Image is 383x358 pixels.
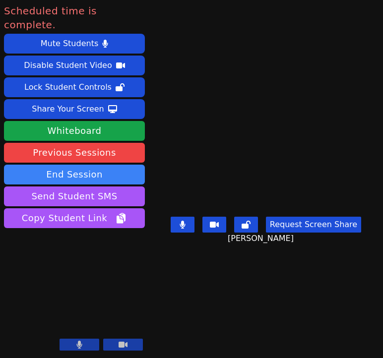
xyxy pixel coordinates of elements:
div: Share Your Screen [32,101,104,117]
button: Mute Students [4,34,145,54]
span: Copy Student Link [22,211,127,225]
button: Copy Student Link [4,208,145,228]
button: Lock Student Controls [4,77,145,97]
div: Mute Students [41,36,98,52]
div: Lock Student Controls [24,79,112,95]
button: Share Your Screen [4,99,145,119]
a: Previous Sessions [4,143,145,163]
button: Send Student SMS [4,186,145,206]
span: Scheduled time is complete. [4,4,145,32]
div: Disable Student Video [24,58,112,73]
button: End Session [4,165,145,184]
span: [PERSON_NAME] [228,233,296,244]
button: Disable Student Video [4,56,145,75]
button: Whiteboard [4,121,145,141]
button: Request Screen Share [266,217,361,233]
